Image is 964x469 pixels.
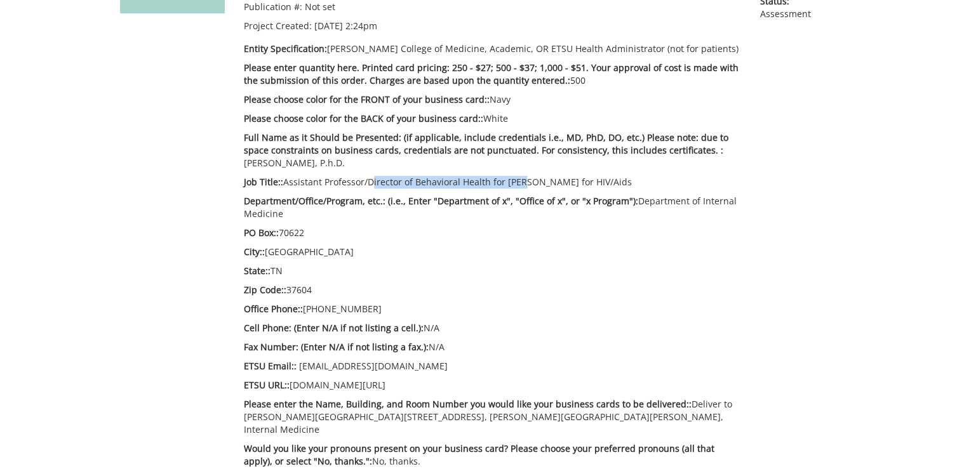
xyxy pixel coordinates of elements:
[244,322,424,334] span: Cell Phone: (Enter N/A if not listing a cell.):
[244,442,741,468] p: No, thanks.
[244,379,290,391] span: ETSU URL::
[244,379,741,392] p: [DOMAIN_NAME][URL]
[244,284,286,296] span: Zip Code::
[244,398,741,436] p: Deliver to [PERSON_NAME][GEOGRAPHIC_DATA][STREET_ADDRESS], [PERSON_NAME][GEOGRAPHIC_DATA][PERSON_...
[244,265,741,277] p: TN
[244,131,728,156] span: Full Name as it Should be Presented: (if applicable, include credentials i.e., MD, PhD, DO, etc.)...
[244,93,741,106] p: Navy
[244,20,312,32] span: Project Created:
[244,195,741,220] p: Department of Internal Medicine
[244,62,741,87] p: 500
[244,227,279,239] span: PO Box::
[244,62,739,86] span: Please enter quantity here. Printed card pricing: 250 - $27; 500 - $37; 1,000 - $51. Your approva...
[244,176,283,188] span: Job Title::
[244,265,271,277] span: State::
[244,246,741,258] p: [GEOGRAPHIC_DATA]
[314,20,377,32] span: [DATE] 2:24pm
[305,1,335,13] span: Not set
[244,195,638,207] span: Department/Office/Program, etc.: (i.e., Enter "Department of x", "Office of x", or "x Program"):
[244,341,429,353] span: Fax Number: (Enter N/A if not listing a fax.):
[244,131,741,169] p: [PERSON_NAME], P.h.D.
[244,227,741,239] p: 70622
[244,303,741,315] p: [PHONE_NUMBER]
[244,176,741,188] p: Assistant Professor/Director of Behavioral Health for [PERSON_NAME] for HIV/Aids
[244,43,327,55] span: Entity Specification:
[244,112,741,125] p: White
[244,93,490,105] span: Please choose color for the FRONT of your business card::
[244,112,483,124] span: Please choose color for the BACK of your business card::
[244,246,265,258] span: City::
[244,398,692,410] span: Please enter the Name, Building, and Room Number you would like your business cards to be deliver...
[244,322,741,334] p: N/A
[244,360,297,372] span: ETSU Email::
[244,442,714,467] span: Would you like your pronouns present on your business card? Please choose your preferred pronouns...
[244,341,741,353] p: N/A
[244,360,741,373] p: [EMAIL_ADDRESS][DOMAIN_NAME]
[244,43,741,55] p: [PERSON_NAME] College of Medicine, Academic, OR ETSU Health Administrator (not for patients)
[244,1,302,13] span: Publication #:
[244,284,741,296] p: 37604
[244,303,303,315] span: Office Phone::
